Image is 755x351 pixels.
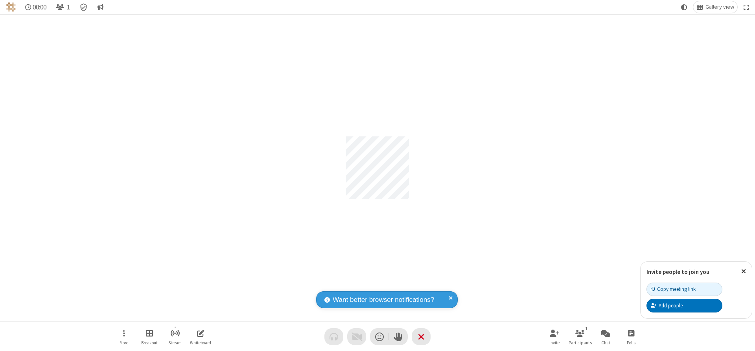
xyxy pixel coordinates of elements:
div: 1 [583,325,590,332]
span: 00:00 [33,4,46,11]
button: Copy meeting link [646,283,722,296]
span: Chat [601,340,610,345]
span: Whiteboard [190,340,211,345]
button: Start streaming [163,325,187,348]
button: Raise hand [389,328,408,345]
span: Gallery view [705,4,734,10]
button: Open poll [619,325,643,348]
button: Invite participants (Alt+I) [543,325,566,348]
button: Send a reaction [370,328,389,345]
button: End or leave meeting [412,328,431,345]
button: Audio problem - check your Internet connection or call by phone [324,328,343,345]
span: Invite [549,340,560,345]
button: Close popover [735,262,752,281]
span: Stream [168,340,182,345]
span: More [120,340,128,345]
button: Open chat [594,325,617,348]
button: Video [347,328,366,345]
label: Invite people to join you [646,268,709,276]
button: Using system theme [678,1,691,13]
button: Open menu [112,325,136,348]
span: Polls [627,340,635,345]
span: Want better browser notifications? [333,295,434,305]
span: Participants [569,340,592,345]
div: Timer [22,1,50,13]
button: Change layout [693,1,737,13]
div: Copy meeting link [651,285,696,293]
button: Manage Breakout Rooms [138,325,161,348]
span: Breakout [141,340,158,345]
button: Conversation [94,1,107,13]
span: 1 [67,4,70,11]
button: Fullscreen [740,1,752,13]
button: Open participant list [53,1,73,13]
div: Meeting details Encryption enabled [76,1,91,13]
button: Add people [646,299,722,312]
img: QA Selenium DO NOT DELETE OR CHANGE [6,2,16,12]
button: Open participant list [568,325,592,348]
button: Open shared whiteboard [189,325,212,348]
